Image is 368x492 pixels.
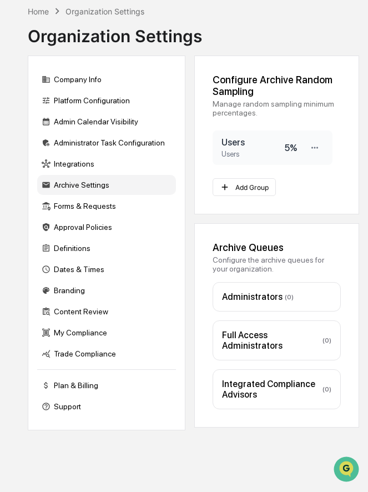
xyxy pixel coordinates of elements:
[222,379,331,400] div: Integrated Compliance Advisors
[92,140,138,151] span: Attestations
[78,188,134,197] a: Powered byPylon
[222,292,331,302] div: Administrators
[65,7,144,16] div: Organization Settings
[110,188,134,197] span: Pylon
[37,196,176,216] div: Forms & Requests
[38,85,182,96] div: Start new chat
[37,259,176,279] div: Dates & Times
[322,337,331,344] span: ( 0 )
[37,112,176,132] div: Admin Calendar Visibility
[213,74,341,97] div: Configure Archive Random Sampling
[37,302,176,322] div: Content Review
[37,69,176,89] div: Company Info
[221,137,285,148] h3: Users
[11,85,31,105] img: 1746055101610-c473b297-6a78-478c-a979-82029cc54cd1
[221,150,285,158] div: Users
[28,17,202,46] div: Organization Settings
[22,161,70,172] span: Data Lookup
[37,238,176,258] div: Definitions
[213,178,276,196] button: Add Group
[37,217,176,237] div: Approval Policies
[37,91,176,111] div: Platform Configuration
[37,154,176,174] div: Integrations
[37,280,176,300] div: Branding
[322,385,331,393] span: ( 0 )
[285,143,297,153] div: 5 %
[76,135,142,155] a: 🗄️Attestations
[213,242,341,253] div: Archive Queues
[37,396,176,416] div: Support
[11,162,20,171] div: 🔎
[28,7,49,16] div: Home
[22,140,72,151] span: Preclearance
[37,323,176,343] div: My Compliance
[38,96,140,105] div: We're available if you need us!
[7,135,76,155] a: 🖐️Preclearance
[11,141,20,150] div: 🖐️
[7,157,74,177] a: 🔎Data Lookup
[213,99,341,117] div: Manage random sampling minimum percentages.
[37,133,176,153] div: Administrator Task Configuration
[332,455,362,485] iframe: Open customer support
[80,141,89,150] div: 🗄️
[11,23,202,41] p: How can we help?
[213,255,341,273] div: Configure the archive queues for your organization.
[222,330,331,351] div: Full Access Administrators
[37,344,176,364] div: Trade Compliance
[285,293,294,301] span: ( 0 )
[189,88,202,102] button: Start new chat
[37,375,176,395] div: Plan & Billing
[37,175,176,195] div: Archive Settings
